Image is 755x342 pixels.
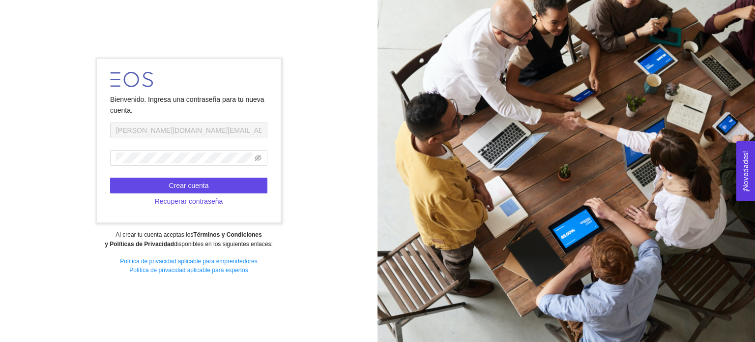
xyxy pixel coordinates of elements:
[120,258,258,265] a: Política de privacidad aplicable para emprendedores
[110,193,267,209] button: Recuperar contraseña
[736,141,755,201] button: Open Feedback Widget
[110,197,267,205] a: Recuperar contraseña
[110,94,267,116] div: Bienvenido. Ingresa una contraseña para tu nueva cuenta.
[169,180,209,191] span: Crear cuenta
[129,267,248,274] a: Política de privacidad aplicable para expertos
[110,178,267,193] button: Crear cuenta
[110,123,267,138] input: Correo electrónico
[6,230,371,249] div: Al crear tu cuenta aceptas los disponibles en los siguientes enlaces:
[155,196,223,207] span: Recuperar contraseña
[105,231,261,248] strong: Términos y Condiciones y Políticas de Privacidad
[110,72,153,87] img: LOGO
[255,155,261,161] span: eye-invisible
